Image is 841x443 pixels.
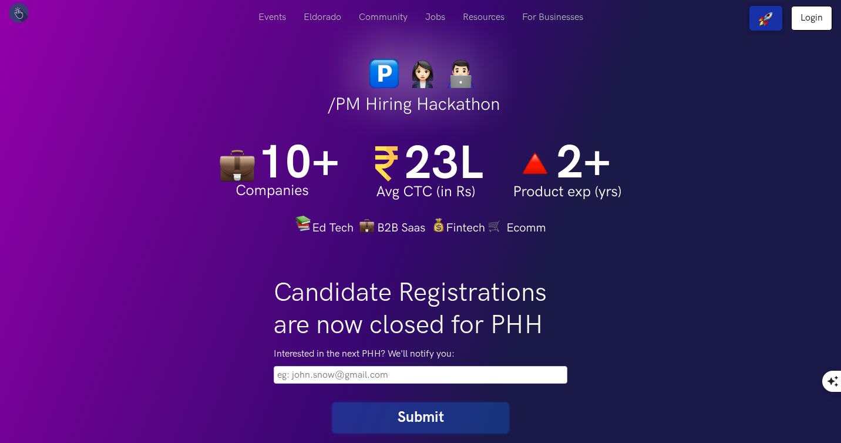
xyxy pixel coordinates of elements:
img: UXHack logo [9,3,29,23]
a: Events [250,6,295,29]
button: Submit [332,402,509,432]
a: Community [350,6,416,29]
a: For Businesses [513,6,592,29]
a: Login [791,6,832,31]
img: rocket [759,12,773,26]
input: Please fill this field [274,366,567,384]
a: Resources [454,6,513,29]
a: Jobs [416,6,454,29]
label: Interested in the next PHH? We'll notify you: [274,347,567,361]
h1: Candidate Registrations are now closed for PHH [274,277,567,341]
a: Eldorado [295,6,350,29]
